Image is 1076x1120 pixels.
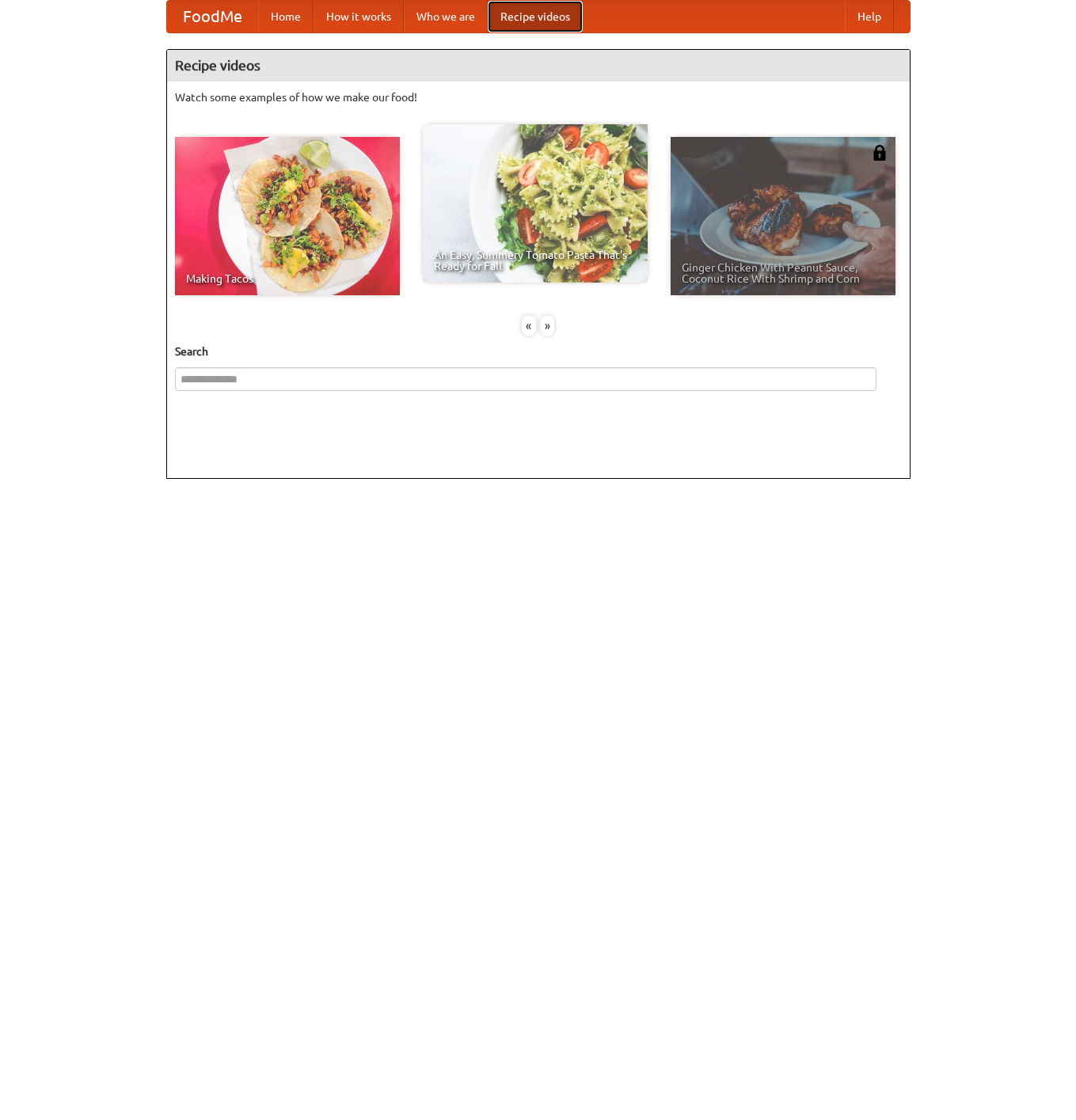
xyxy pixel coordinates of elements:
a: Making Tacos [175,137,400,295]
a: Help [845,1,894,32]
h5: Search [175,344,902,359]
a: An Easy, Summery Tomato Pasta That's Ready for Fall [423,124,648,283]
div: » [540,316,554,336]
a: Home [258,1,314,32]
span: Making Tacos [186,273,389,284]
a: Who we are [404,1,488,32]
a: How it works [314,1,404,32]
img: 483408.png [872,145,888,161]
h4: Recipe videos [167,50,910,82]
div: « [522,316,536,336]
p: Watch some examples of how we make our food! [175,89,902,105]
a: FoodMe [167,1,258,32]
span: An Easy, Summery Tomato Pasta That's Ready for Fall [434,249,637,271]
a: Recipe videos [488,1,583,32]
